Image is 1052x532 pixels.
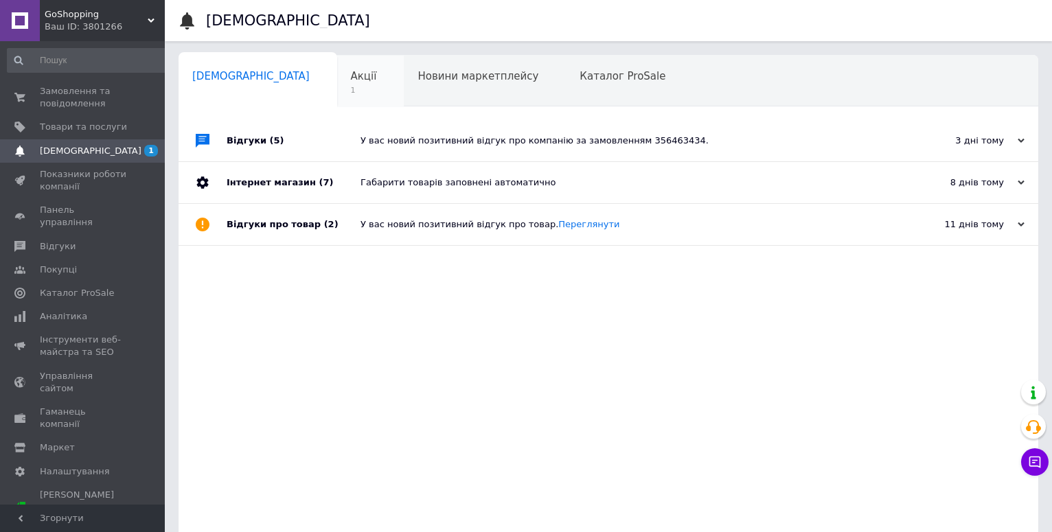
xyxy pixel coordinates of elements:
[7,48,170,73] input: Пошук
[40,465,110,478] span: Налаштування
[40,168,127,193] span: Показники роботи компанії
[40,240,76,253] span: Відгуки
[887,176,1025,189] div: 8 днів тому
[192,70,310,82] span: [DEMOGRAPHIC_DATA]
[580,70,665,82] span: Каталог ProSale
[361,218,887,231] div: У вас новий позитивний відгук про товар.
[40,370,127,395] span: Управління сайтом
[40,121,127,133] span: Товари та послуги
[40,145,141,157] span: [DEMOGRAPHIC_DATA]
[270,135,284,146] span: (5)
[361,176,887,189] div: Габарити товарів заповнені автоматично
[351,85,377,95] span: 1
[40,489,127,527] span: [PERSON_NAME] та рахунки
[324,219,339,229] span: (2)
[319,177,333,187] span: (7)
[418,70,538,82] span: Новини маркетплейсу
[45,8,148,21] span: GoShopping
[40,287,114,299] span: Каталог ProSale
[887,135,1025,147] div: 3 дні тому
[351,70,377,82] span: Акції
[45,21,165,33] div: Ваш ID: 3801266
[40,85,127,110] span: Замовлення та повідомлення
[227,162,361,203] div: Інтернет магазин
[227,204,361,245] div: Відгуки про товар
[558,219,619,229] a: Переглянути
[40,264,77,276] span: Покупці
[40,441,75,454] span: Маркет
[40,406,127,430] span: Гаманець компанії
[40,204,127,229] span: Панель управління
[361,135,887,147] div: У вас новий позитивний відгук про компанію за замовленням 356463434.
[40,334,127,358] span: Інструменти веб-майстра та SEO
[1021,448,1049,476] button: Чат з покупцем
[206,12,370,29] h1: [DEMOGRAPHIC_DATA]
[227,120,361,161] div: Відгуки
[144,145,158,157] span: 1
[40,310,87,323] span: Аналітика
[887,218,1025,231] div: 11 днів тому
